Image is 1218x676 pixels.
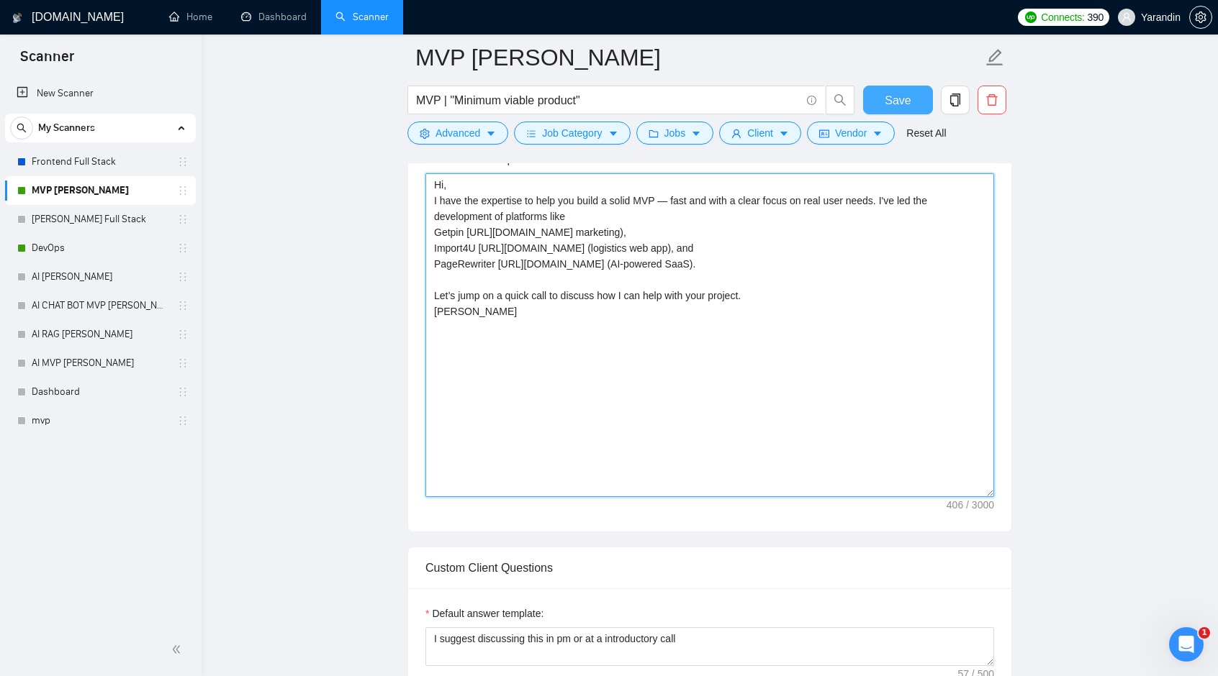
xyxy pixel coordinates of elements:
[32,176,168,205] a: MVP [PERSON_NAME]
[526,128,536,139] span: bars
[1190,12,1212,23] span: setting
[425,547,994,588] div: Custom Client Questions
[1189,6,1212,29] button: setting
[1169,627,1204,662] iframe: Intercom live chat
[32,291,168,320] a: AI CHAT BOT MVP [PERSON_NAME]
[177,214,189,225] span: holder
[177,185,189,196] span: holder
[415,40,983,76] input: Scanner name...
[906,125,946,141] a: Reset All
[731,128,741,139] span: user
[542,125,602,141] span: Job Category
[1088,9,1104,25] span: 390
[807,96,816,105] span: info-circle
[177,329,189,340] span: holder
[649,128,659,139] span: folder
[863,86,933,114] button: Save
[872,128,883,139] span: caret-down
[691,128,701,139] span: caret-down
[425,627,994,666] textarea: Default answer template:
[1189,12,1212,23] a: setting
[416,91,800,109] input: Search Freelance Jobs...
[32,205,168,234] a: [PERSON_NAME] Full Stack
[826,93,854,106] span: search
[241,11,307,23] a: dashboardDashboard
[1122,12,1132,22] span: user
[171,642,186,657] span: double-left
[942,93,969,106] span: copy
[10,117,33,140] button: search
[636,122,714,145] button: folderJobscaret-down
[177,300,189,311] span: holder
[779,128,789,139] span: caret-down
[486,128,496,139] span: caret-down
[32,406,168,435] a: mvp
[177,386,189,398] span: holder
[885,91,911,109] span: Save
[5,79,196,108] li: New Scanner
[420,128,430,139] span: setting
[719,122,801,145] button: userClientcaret-down
[177,271,189,283] span: holder
[12,6,22,29] img: logo
[9,46,86,76] span: Scanner
[664,125,686,141] span: Jobs
[1041,9,1084,25] span: Connects:
[807,122,895,145] button: idcardVendorcaret-down
[978,93,1006,106] span: delete
[32,320,168,349] a: AI RAG [PERSON_NAME]
[17,79,184,108] a: New Scanner
[608,128,618,139] span: caret-down
[835,125,867,141] span: Vendor
[819,128,829,139] span: idcard
[826,86,854,114] button: search
[32,262,168,291] a: AI [PERSON_NAME]
[425,173,994,497] textarea: Cover Letter template:
[747,125,773,141] span: Client
[1199,627,1210,639] span: 1
[177,156,189,168] span: holder
[32,234,168,262] a: DevOps
[978,86,1006,114] button: delete
[32,349,168,378] a: AI MVP [PERSON_NAME]
[11,123,32,133] span: search
[32,378,168,406] a: Dashboard
[436,125,480,141] span: Advanced
[5,114,196,435] li: My Scanners
[177,415,189,426] span: holder
[941,86,970,114] button: copy
[1025,12,1037,23] img: upwork-logo.png
[32,147,168,176] a: Frontend Full Stack
[38,114,95,142] span: My Scanners
[425,606,543,621] label: Default answer template:
[177,357,189,369] span: holder
[335,11,389,23] a: searchScanner
[985,48,1004,67] span: edit
[514,122,630,145] button: barsJob Categorycaret-down
[177,242,189,254] span: holder
[169,11,212,23] a: homeHome
[407,122,508,145] button: settingAdvancedcaret-down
